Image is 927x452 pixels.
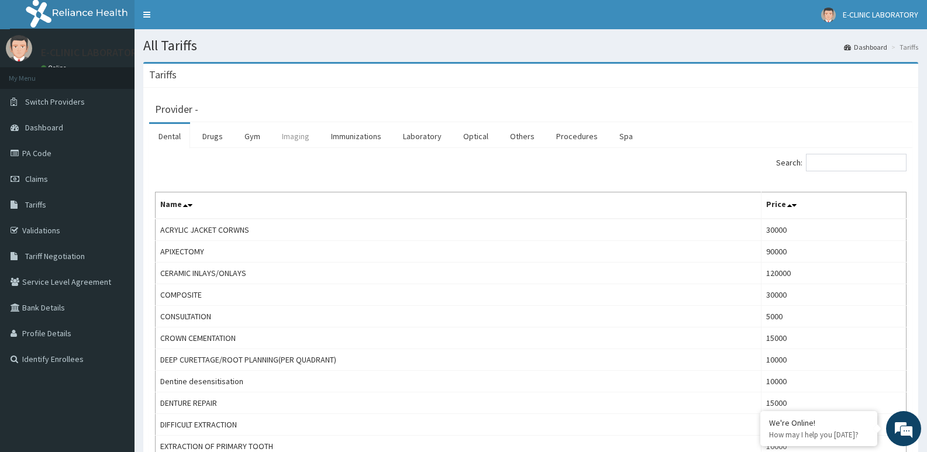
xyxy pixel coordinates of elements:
td: CONSULTATION [156,306,761,327]
td: DENTURE REPAIR [156,392,761,414]
span: Dashboard [25,122,63,133]
a: Immunizations [322,124,391,149]
img: User Image [821,8,836,22]
a: Laboratory [394,124,451,149]
h3: Provider - [155,104,198,115]
span: Tariff Negotiation [25,251,85,261]
img: User Image [6,35,32,61]
p: How may I help you today? [769,430,869,440]
li: Tariffs [888,42,918,52]
td: CROWN CEMENTATION [156,327,761,349]
a: Online [41,64,69,72]
span: Switch Providers [25,96,85,107]
td: 30000 [761,284,907,306]
td: 10000 [761,371,907,392]
p: E-CLINIC LABORATORY [41,47,142,58]
td: COMPOSITE [156,284,761,306]
a: Others [501,124,544,149]
td: DIFFICULT EXTRACTION [156,414,761,436]
span: Claims [25,174,48,184]
td: 15000 [761,392,907,414]
td: 120000 [761,263,907,284]
input: Search: [806,154,907,171]
td: 5000 [761,306,907,327]
h1: All Tariffs [143,38,918,53]
label: Search: [776,154,907,171]
td: 30000 [761,219,907,241]
div: We're Online! [769,418,869,428]
td: 15000 [761,327,907,349]
th: Price [761,192,907,219]
span: E-CLINIC LABORATORY [843,9,918,20]
a: Optical [454,124,498,149]
a: Spa [610,124,642,149]
a: Procedures [547,124,607,149]
td: 90000 [761,241,907,263]
a: Dental [149,124,190,149]
td: CERAMIC INLAYS/ONLAYS [156,263,761,284]
td: Dentine desensitisation [156,371,761,392]
span: Tariffs [25,199,46,210]
a: Dashboard [844,42,887,52]
th: Name [156,192,761,219]
a: Imaging [273,124,319,149]
a: Drugs [193,124,232,149]
td: ACRYLIC JACKET CORWNS [156,219,761,241]
h3: Tariffs [149,70,177,80]
td: DEEP CURETTAGE/ROOT PLANNING(PER QUADRANT) [156,349,761,371]
td: APIXECTOMY [156,241,761,263]
a: Gym [235,124,270,149]
td: 10000 [761,349,907,371]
